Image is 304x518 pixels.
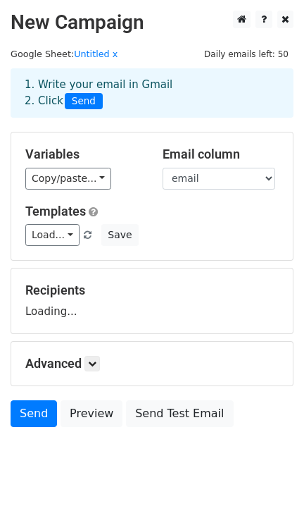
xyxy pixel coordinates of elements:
h2: New Campaign [11,11,293,35]
h5: Advanced [25,356,279,371]
button: Save [101,224,138,246]
a: Preview [61,400,122,427]
a: Daily emails left: 50 [199,49,293,59]
h5: Variables [25,147,141,162]
div: Loading... [25,283,279,319]
span: Daily emails left: 50 [199,47,293,62]
a: Send Test Email [126,400,233,427]
span: Send [65,93,103,110]
small: Google Sheet: [11,49,118,59]
a: Load... [25,224,80,246]
a: Copy/paste... [25,168,111,190]
a: Untitled x [74,49,118,59]
a: Send [11,400,57,427]
h5: Recipients [25,283,279,298]
div: 1. Write your email in Gmail 2. Click [14,77,290,109]
a: Templates [25,204,86,218]
h5: Email column [163,147,279,162]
